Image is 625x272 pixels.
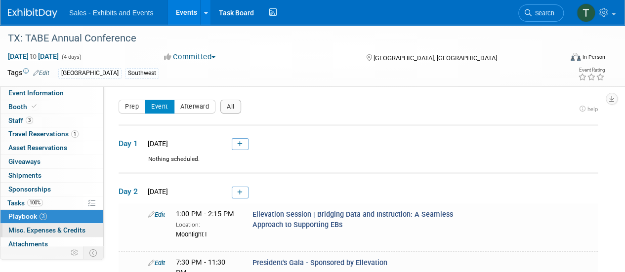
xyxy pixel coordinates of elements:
a: Misc. Expenses & Credits [0,224,103,237]
button: Event [145,100,174,114]
a: Sponsorships [0,183,103,196]
span: [DATE] [145,140,168,148]
span: Sponsorships [8,185,51,193]
span: Playbook [8,212,47,220]
a: Asset Reservations [0,141,103,155]
div: TX: TABE Annual Conference [4,30,554,47]
span: Asset Reservations [8,144,67,152]
td: Personalize Event Tab Strip [66,246,83,259]
i: Booth reservation complete [32,104,37,109]
div: Event Format [518,51,605,66]
a: Attachments [0,237,103,251]
a: Booth [0,100,103,114]
span: Misc. Expenses & Credits [8,226,85,234]
span: [DATE] [145,188,168,195]
span: Booth [8,103,39,111]
span: Day 2 [119,186,143,197]
img: Format-Inperson.png [571,53,581,61]
span: Tasks [7,199,43,207]
span: 1 [71,130,79,138]
div: In-Person [582,53,605,61]
img: Treyton Stender [577,3,595,22]
a: Giveaways [0,155,103,168]
span: 3 [26,117,33,124]
span: Giveaways [8,157,41,165]
button: Committed [161,52,219,62]
span: Day 1 [119,138,143,149]
a: Tasks100% [0,196,103,210]
span: Ellevation Session | Bridging Data and Instruction: A Seamless Approach to Supporting EBs [252,210,453,229]
td: Toggle Event Tabs [83,246,104,259]
a: Edit [148,259,165,267]
a: Staff3 [0,114,103,127]
span: Travel Reservations [8,130,79,138]
span: (4 days) [61,54,82,60]
a: Playbook3 [0,210,103,223]
span: 100% [27,199,43,206]
div: [GEOGRAPHIC_DATA] [58,68,122,78]
span: [DATE] [DATE] [7,52,59,61]
span: 1:00 PM - 2:15 PM [176,210,234,218]
span: 3 [40,213,47,220]
div: Nothing scheduled. [119,155,598,172]
a: Event Information [0,86,103,100]
span: Event Information [8,89,64,97]
a: Shipments [0,169,103,182]
div: Southwest [125,68,159,78]
div: Moonlight I [176,229,238,239]
span: Staff [8,117,33,124]
td: Tags [7,68,49,79]
span: President's Gala - Sponsored by Ellevation [252,259,387,267]
img: ExhibitDay [8,8,57,18]
a: Travel Reservations1 [0,127,103,141]
button: All [220,100,241,114]
a: Edit [33,70,49,77]
span: to [29,52,38,60]
button: Afterward [174,100,216,114]
span: [GEOGRAPHIC_DATA], [GEOGRAPHIC_DATA] [373,54,497,62]
a: Search [518,4,564,22]
span: help [587,106,598,113]
span: Attachments [8,240,48,248]
div: Location: [176,219,238,229]
a: Edit [148,211,165,218]
button: Prep [119,100,145,114]
span: Search [532,9,554,17]
div: Event Rating [578,68,605,73]
span: Shipments [8,171,42,179]
span: Sales - Exhibits and Events [69,9,153,17]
